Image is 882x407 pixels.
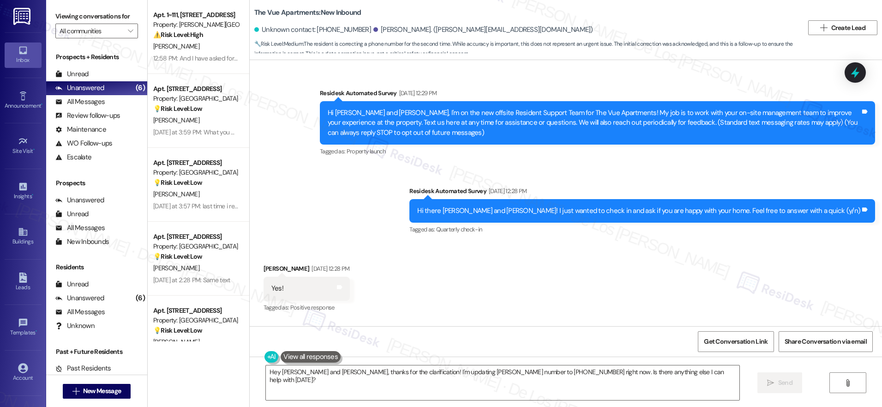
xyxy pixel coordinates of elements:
div: Tagged as: [264,301,350,314]
i:  [72,388,79,395]
span: [PERSON_NAME] [153,42,199,50]
div: Review follow-ups [55,111,120,121]
span: Quarterly check-in [436,225,482,233]
button: Send [757,372,802,393]
span: Property launch [347,147,385,155]
div: Property: [GEOGRAPHIC_DATA] [153,242,239,251]
div: [DATE] 12:29 PM [397,88,437,98]
div: Escalate [55,152,91,162]
div: Residesk Automated Survey [409,186,875,199]
span: • [41,101,42,108]
div: Prospects + Residents [46,52,147,62]
span: Get Conversation Link [704,337,768,346]
input: All communities [60,24,123,38]
textarea: Hey [PERSON_NAME] and [PERSON_NAME], thanks for the clarification! I'm updating [PERSON_NAME] num... [266,365,739,400]
div: Unread [55,69,89,79]
div: Unanswered [55,83,104,93]
span: [PERSON_NAME] [153,116,199,124]
div: Past Residents [55,364,111,373]
div: [DATE] 12:28 PM [486,186,527,196]
div: Unknown [55,321,95,331]
span: : The resident is correcting a phone number for the second time. While accuracy is important, thi... [254,39,804,59]
div: WO Follow-ups [55,139,112,148]
div: [DATE] at 3:57 PM: last time i replied that's what it said [153,202,295,210]
span: Send [778,378,792,388]
div: [DATE] at 2:28 PM: Same text [153,276,230,284]
strong: 💡 Risk Level: Low [153,326,202,334]
button: Share Conversation via email [779,331,873,352]
span: • [32,192,33,198]
strong: 💡 Risk Level: Low [153,178,202,187]
div: Residesk Automated Survey [320,88,875,101]
span: • [33,146,35,153]
span: • [36,328,37,334]
span: Create Lead [831,23,865,33]
button: New Message [63,384,131,399]
div: Maintenance [55,125,106,134]
div: Property: [PERSON_NAME][GEOGRAPHIC_DATA] Apartments [153,20,239,30]
div: [DATE] at 3:59 PM: What you mean improve Are y'all offering the service [153,128,344,136]
label: Viewing conversations for [55,9,138,24]
div: Yes! [271,284,283,293]
div: Unanswered [55,293,104,303]
div: All Messages [55,97,105,107]
div: Unread [55,279,89,289]
div: Residents [46,262,147,272]
button: Get Conversation Link [698,331,774,352]
img: ResiDesk Logo [13,8,32,25]
strong: ⚠️ Risk Level: High [153,30,203,39]
div: Prospects [46,178,147,188]
div: [PERSON_NAME]. ([PERSON_NAME][EMAIL_ADDRESS][DOMAIN_NAME]) [373,25,593,35]
b: The Vue Apartments: New Inbound [254,8,361,18]
div: Apt. [STREET_ADDRESS] [153,84,239,94]
div: New Inbounds [55,237,109,247]
div: Tagged as: [320,145,875,158]
div: Apt. 1~111, [STREET_ADDRESS] [153,10,239,20]
div: [DATE] 12:28 PM [309,264,349,273]
a: Templates • [5,315,42,340]
span: [PERSON_NAME] [153,190,199,198]
i:  [844,379,851,387]
div: All Messages [55,223,105,233]
strong: 💡 Risk Level: Low [153,252,202,261]
span: [PERSON_NAME] [153,338,199,346]
span: Share Conversation via email [785,337,867,346]
span: Positive response [290,304,335,311]
div: Hi [PERSON_NAME] and [PERSON_NAME], I'm on the new offsite Resident Support Team for The Vue Apar... [328,108,860,138]
div: Property: [GEOGRAPHIC_DATA] [153,316,239,325]
div: Apt. [STREET_ADDRESS] [153,158,239,168]
a: Site Visit • [5,134,42,158]
button: Create Lead [808,20,877,35]
div: Unanswered [55,195,104,205]
strong: 💡 Risk Level: Low [153,104,202,113]
span: New Message [83,386,121,396]
div: (6) [133,81,147,95]
a: Leads [5,270,42,295]
div: (6) [133,291,147,305]
span: [PERSON_NAME] [153,264,199,272]
a: Buildings [5,224,42,249]
div: Hi there [PERSON_NAME] and [PERSON_NAME]! I just wanted to check in and ask if you are happy with... [417,206,860,216]
div: All Messages [55,307,105,317]
a: Insights • [5,179,42,204]
div: Unknown contact: [PHONE_NUMBER] [254,25,371,35]
strong: 🔧 Risk Level: Medium [254,40,303,48]
div: Past + Future Residents [46,347,147,357]
div: Apt. [STREET_ADDRESS] [153,306,239,316]
div: Property: [GEOGRAPHIC_DATA] [153,168,239,177]
div: Unread [55,209,89,219]
a: Inbox [5,43,42,67]
i:  [128,27,133,35]
div: Apt. [STREET_ADDRESS] [153,232,239,242]
a: Account [5,360,42,385]
i:  [767,379,774,387]
div: Tagged as: [409,223,875,236]
div: Property: [GEOGRAPHIC_DATA] [153,94,239,103]
i:  [820,24,827,31]
div: [PERSON_NAME] [264,264,350,277]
